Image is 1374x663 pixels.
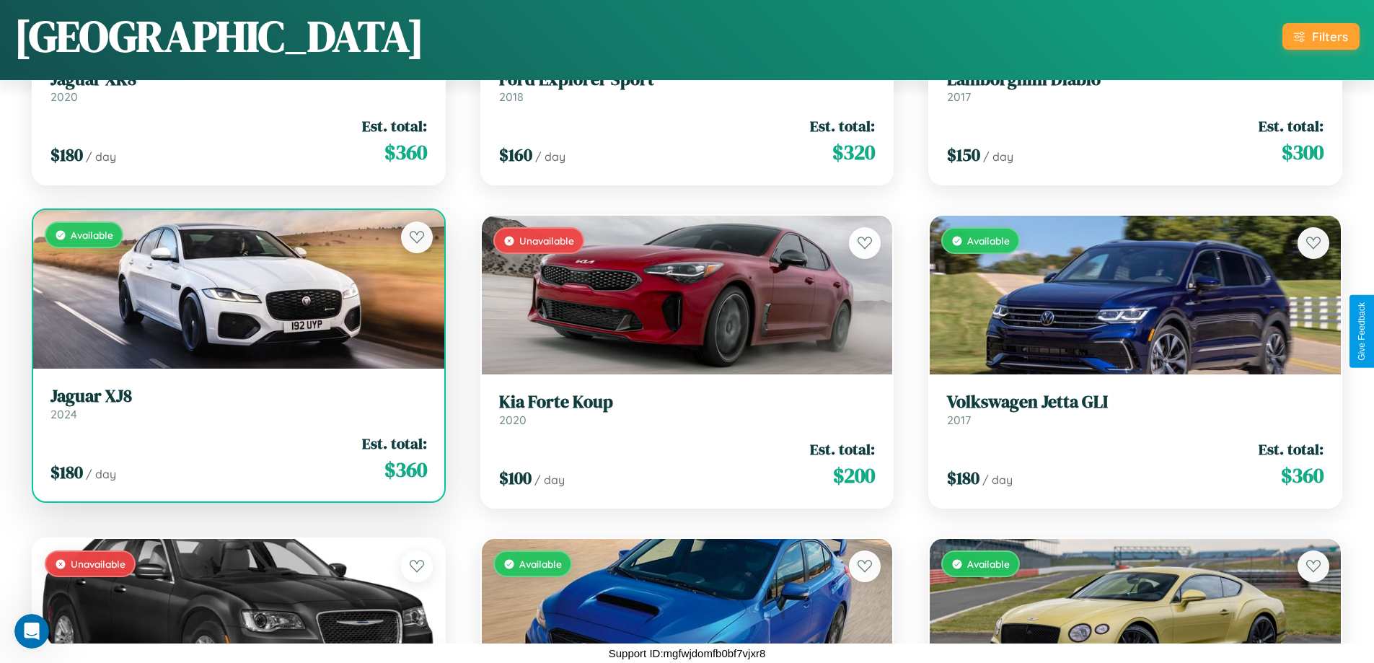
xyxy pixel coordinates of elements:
span: Est. total: [362,433,427,454]
span: $ 360 [1281,461,1324,490]
span: Unavailable [519,234,574,247]
span: Available [71,229,113,241]
span: $ 100 [499,466,532,490]
span: 2024 [50,407,77,421]
span: 2020 [499,413,527,427]
p: Support ID: mgfwjdomfb0bf7vjxr8 [609,644,766,663]
a: Lamborghini Diablo2017 [947,69,1324,105]
a: Jaguar XJ82024 [50,386,427,421]
span: Est. total: [1259,439,1324,460]
span: $ 150 [947,143,980,167]
span: $ 200 [833,461,875,490]
h1: [GEOGRAPHIC_DATA] [14,6,424,66]
span: / day [534,473,565,487]
span: / day [982,473,1013,487]
div: Filters [1312,29,1348,44]
span: / day [86,467,116,481]
iframe: Intercom live chat [14,614,49,649]
a: Kia Forte Koup2020 [499,392,876,427]
h3: Volkswagen Jetta GLI [947,392,1324,413]
h3: Kia Forte Koup [499,392,876,413]
div: Give Feedback [1357,302,1367,361]
span: Est. total: [810,115,875,136]
span: 2017 [947,89,971,104]
span: 2020 [50,89,78,104]
span: Available [519,558,562,570]
span: $ 360 [384,455,427,484]
span: / day [86,149,116,164]
h3: Jaguar XJ8 [50,386,427,407]
span: / day [535,149,565,164]
a: Volkswagen Jetta GLI2017 [947,392,1324,427]
span: $ 360 [384,138,427,167]
span: $ 180 [50,143,83,167]
span: Est. total: [1259,115,1324,136]
button: Filters [1282,23,1360,50]
a: Ford Explorer Sport2018 [499,69,876,105]
span: $ 300 [1282,138,1324,167]
span: $ 320 [832,138,875,167]
span: 2017 [947,413,971,427]
span: 2018 [499,89,524,104]
a: Jaguar XK82020 [50,69,427,105]
span: Est. total: [810,439,875,460]
span: $ 160 [499,143,532,167]
span: Est. total: [362,115,427,136]
span: Unavailable [71,558,125,570]
span: $ 180 [50,460,83,484]
span: / day [983,149,1013,164]
span: Available [967,234,1010,247]
span: Available [967,558,1010,570]
span: $ 180 [947,466,979,490]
